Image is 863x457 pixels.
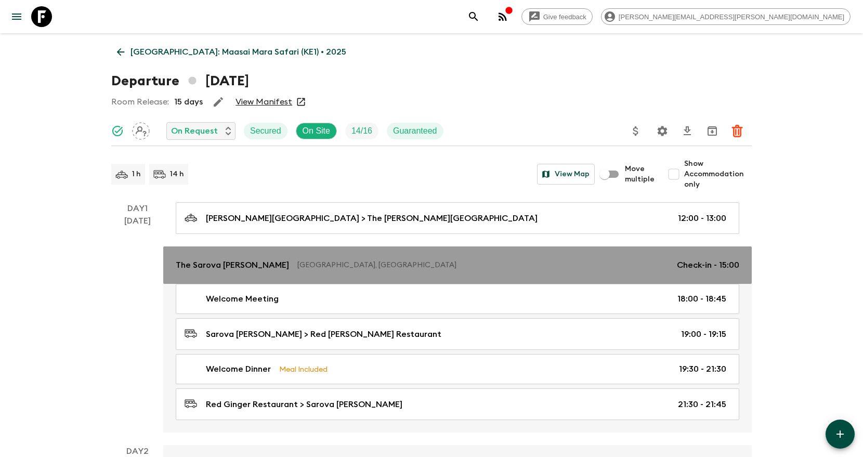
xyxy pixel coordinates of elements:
p: [PERSON_NAME][GEOGRAPHIC_DATA] > The [PERSON_NAME][GEOGRAPHIC_DATA] [206,212,538,225]
p: Sarova [PERSON_NAME] > Red [PERSON_NAME] Restaurant [206,328,441,341]
a: Welcome Meeting18:00 - 18:45 [176,284,739,314]
a: Welcome DinnerMeal Included19:30 - 21:30 [176,354,739,384]
p: 18:00 - 18:45 [677,293,726,305]
span: Show Accommodation only [684,159,752,190]
p: Red Ginger Restaurant > Sarova [PERSON_NAME] [206,398,402,411]
p: 19:30 - 21:30 [679,363,726,375]
button: menu [6,6,27,27]
p: Check-in - 15:00 [677,259,739,271]
p: [GEOGRAPHIC_DATA]: Maasai Mara Safari (KE1) • 2025 [130,46,346,58]
span: Assign pack leader [132,125,150,134]
a: [PERSON_NAME][GEOGRAPHIC_DATA] > The [PERSON_NAME][GEOGRAPHIC_DATA]12:00 - 13:00 [176,202,739,234]
button: search adventures [463,6,484,27]
p: [GEOGRAPHIC_DATA], [GEOGRAPHIC_DATA] [297,260,669,270]
p: 14 / 16 [351,125,372,137]
p: Welcome Dinner [206,363,271,375]
a: Sarova [PERSON_NAME] > Red [PERSON_NAME] Restaurant19:00 - 19:15 [176,318,739,350]
p: On Request [171,125,218,137]
p: 1 h [132,169,141,179]
a: Red Ginger Restaurant > Sarova [PERSON_NAME]21:30 - 21:45 [176,388,739,420]
p: Meal Included [279,363,328,375]
a: Give feedback [521,8,593,25]
h1: Departure [DATE] [111,71,249,92]
p: 14 h [170,169,184,179]
button: Settings [652,121,673,141]
p: Room Release: [111,96,169,108]
p: 19:00 - 19:15 [681,328,726,341]
p: On Site [303,125,330,137]
button: Update Price, Early Bird Discount and Costs [625,121,646,141]
span: Give feedback [538,13,592,21]
span: Move multiple [625,164,655,185]
p: The Sarova [PERSON_NAME] [176,259,289,271]
div: Trip Fill [345,123,378,139]
svg: Synced Successfully [111,125,124,137]
button: Archive (Completed, Cancelled or Unsynced Departures only) [702,121,723,141]
a: View Manifest [236,97,292,107]
button: Delete [727,121,748,141]
div: Secured [244,123,287,139]
a: The Sarova [PERSON_NAME][GEOGRAPHIC_DATA], [GEOGRAPHIC_DATA]Check-in - 15:00 [163,246,752,284]
p: 21:30 - 21:45 [678,398,726,411]
div: On Site [296,123,337,139]
p: Secured [250,125,281,137]
button: Download CSV [677,121,698,141]
div: [PERSON_NAME][EMAIL_ADDRESS][PERSON_NAME][DOMAIN_NAME] [601,8,851,25]
span: [PERSON_NAME][EMAIL_ADDRESS][PERSON_NAME][DOMAIN_NAME] [613,13,850,21]
p: 12:00 - 13:00 [678,212,726,225]
p: 15 days [174,96,203,108]
p: Guaranteed [393,125,437,137]
p: Day 1 [111,202,163,215]
button: View Map [537,164,595,185]
div: [DATE] [124,215,151,433]
a: [GEOGRAPHIC_DATA]: Maasai Mara Safari (KE1) • 2025 [111,42,352,62]
p: Welcome Meeting [206,293,279,305]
